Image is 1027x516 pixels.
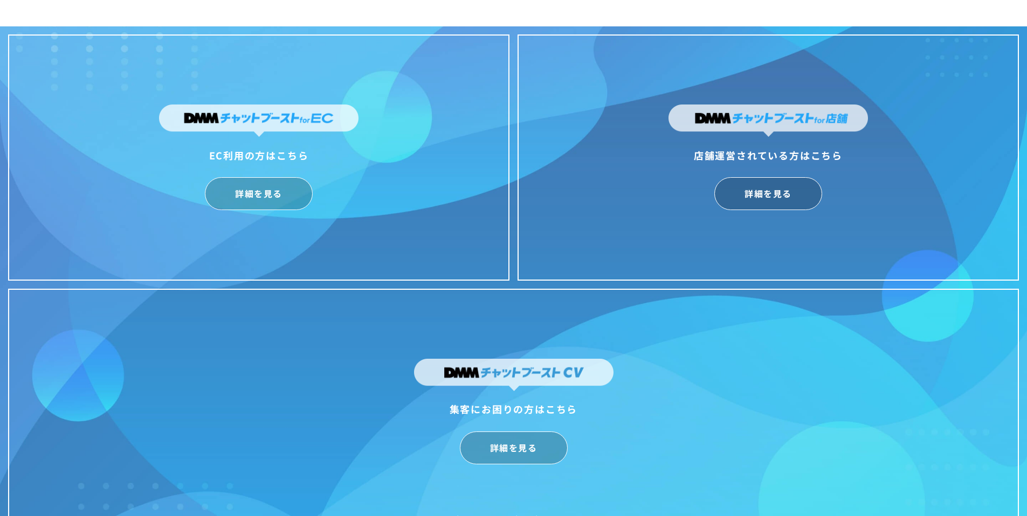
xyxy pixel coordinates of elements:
[460,431,568,464] a: 詳細を見る
[714,177,822,210] a: 詳細を見る
[668,147,868,164] div: 店舗運営されている方はこちら
[159,104,359,137] img: DMMチャットブーストforEC
[159,147,359,164] div: EC利用の方はこちら
[414,359,614,391] img: DMMチャットブーストCV
[205,177,313,210] a: 詳細を見る
[414,400,614,417] div: 集客にお困りの方はこちら
[668,104,868,137] img: DMMチャットブーストfor店舗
